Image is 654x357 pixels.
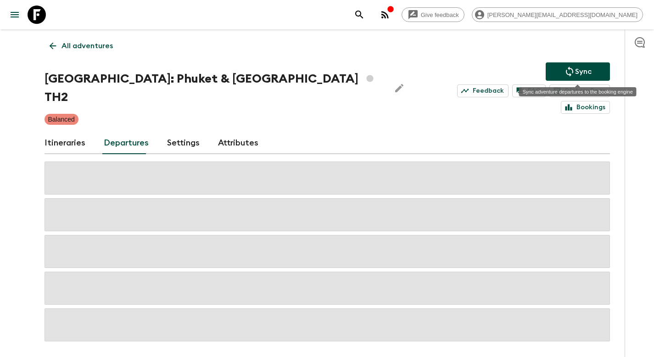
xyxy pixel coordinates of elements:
a: Itineraries [45,132,85,154]
div: [PERSON_NAME][EMAIL_ADDRESS][DOMAIN_NAME] [472,7,643,22]
a: Departures [104,132,149,154]
p: All adventures [61,40,113,51]
button: Sync adventure departures to the booking engine [546,62,610,81]
a: All adventures [45,37,118,55]
h1: [GEOGRAPHIC_DATA]: Phuket & [GEOGRAPHIC_DATA] TH2 [45,70,383,106]
button: menu [6,6,24,24]
span: [PERSON_NAME][EMAIL_ADDRESS][DOMAIN_NAME] [482,11,643,18]
button: Edit Adventure Title [390,70,408,106]
a: Attributes [218,132,258,154]
a: Feedback [457,84,509,97]
a: Give feedback [402,7,464,22]
p: Sync [575,66,592,77]
a: Bookings [561,101,610,114]
p: Balanced [48,115,75,124]
div: Sync adventure departures to the booking engine [519,87,637,96]
span: Give feedback [416,11,464,18]
button: search adventures [350,6,369,24]
a: Settings [167,132,200,154]
a: FAQ [512,84,546,97]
